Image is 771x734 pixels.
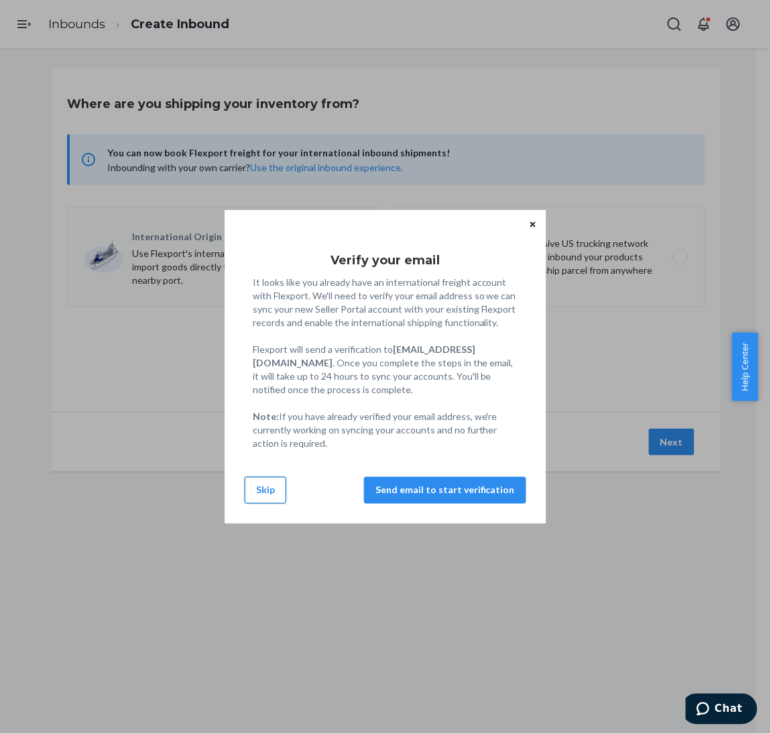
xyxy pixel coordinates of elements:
p: It looks like you already have an international freight account with Flexport. We'll need to veri... [253,276,518,450]
button: Skip [245,477,286,504]
button: Send email to start verification [364,477,526,504]
strong: Note: [253,411,279,422]
span: Chat [29,9,57,21]
button: Close [526,217,540,231]
h3: Verify your email [331,252,440,269]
